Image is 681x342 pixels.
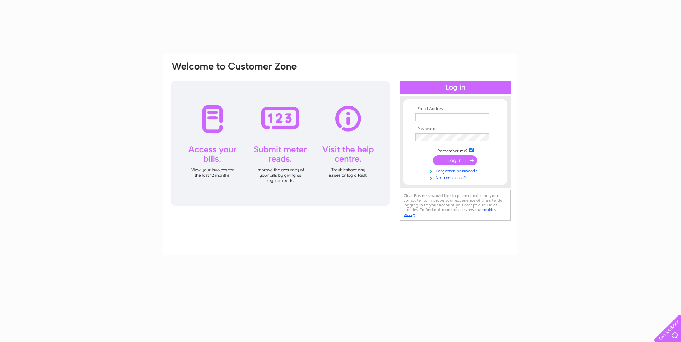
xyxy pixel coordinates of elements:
[415,174,497,181] a: Not registered?
[414,127,497,132] th: Password:
[414,147,497,154] td: Remember me?
[415,167,497,174] a: Forgotten password?
[414,106,497,111] th: Email Address:
[400,190,511,221] div: Clear Business would like to place cookies on your computer to improve your experience of the sit...
[433,155,477,165] input: Submit
[404,207,496,217] a: cookies policy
